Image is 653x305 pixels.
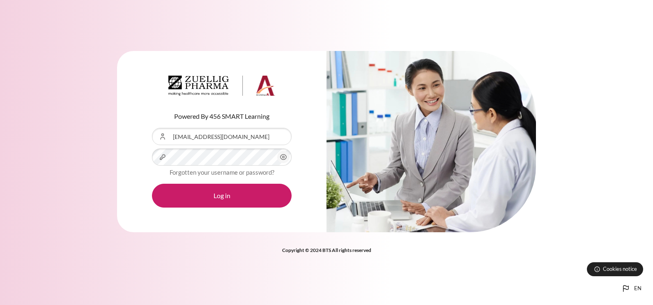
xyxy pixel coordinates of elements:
span: Cookies notice [603,265,637,273]
button: Languages [618,280,645,297]
img: Architeck [168,76,275,96]
button: Cookies notice [587,262,643,276]
p: Powered By 456 SMART Learning [152,111,292,121]
span: en [634,284,642,293]
strong: Copyright © 2024 BTS All rights reserved [282,247,371,253]
input: Username or Email Address [152,128,292,145]
a: Forgotten your username or password? [170,169,274,176]
button: Log in [152,184,292,208]
a: Architeck [168,76,275,99]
